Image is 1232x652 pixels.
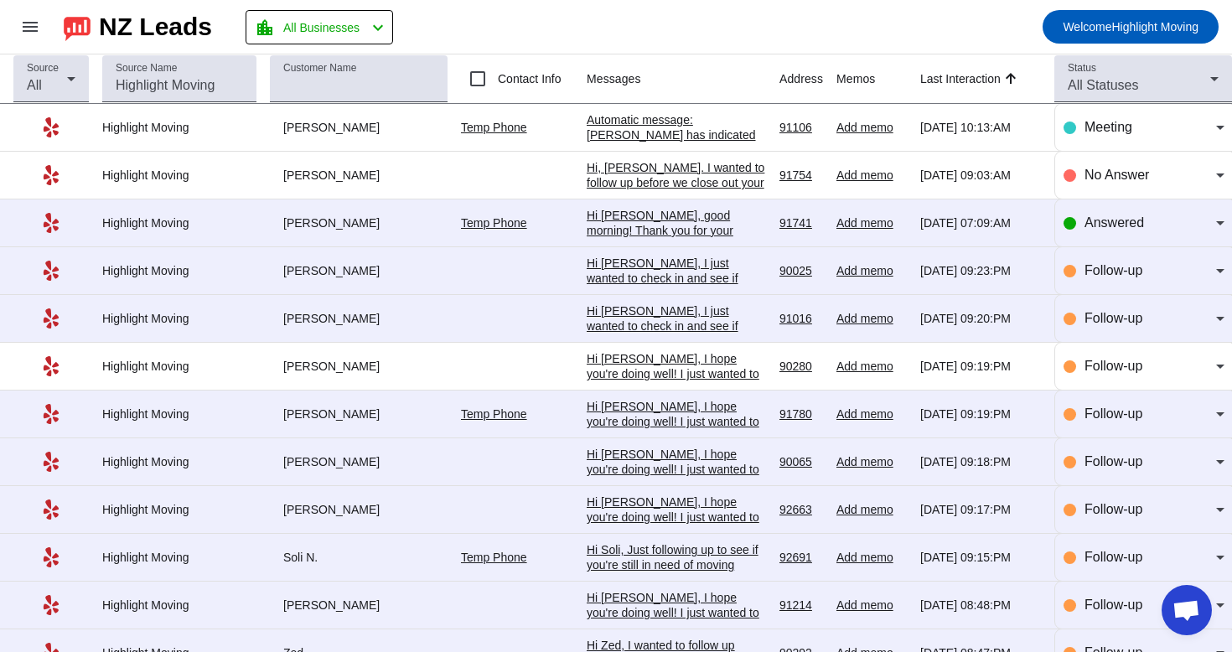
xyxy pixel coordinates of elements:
[920,550,1041,565] div: [DATE] 09:15:PM
[270,598,448,613] div: [PERSON_NAME]
[587,160,766,432] div: Hi, [PERSON_NAME]. I wanted to follow up before we close out your request. If you're still consid...
[779,550,823,565] div: 92691
[836,454,907,469] div: Add memo
[836,598,907,613] div: Add memo
[836,406,907,422] div: Add memo
[1084,598,1142,612] span: Follow-up
[920,359,1041,374] div: [DATE] 09:19:PM
[836,263,907,278] div: Add memo
[836,54,920,104] th: Memos
[368,18,388,38] mat-icon: chevron_left
[41,595,61,615] mat-icon: Yelp
[779,454,823,469] div: 90065
[920,406,1041,422] div: [DATE] 09:19:PM
[27,78,42,92] span: All
[587,112,766,173] div: Automatic message: [PERSON_NAME] has indicated they have booked another business for this job.
[836,502,907,517] div: Add memo
[1084,406,1142,421] span: Follow-up
[1084,311,1142,325] span: Follow-up
[102,502,256,517] div: Highlight Moving
[41,213,61,233] mat-icon: Yelp
[836,168,907,183] div: Add memo
[102,263,256,278] div: Highlight Moving
[41,452,61,472] mat-icon: Yelp
[587,303,766,484] div: Hi [PERSON_NAME], I just wanted to check in and see if you're still considering the moving servic...
[41,404,61,424] mat-icon: Yelp
[779,168,823,183] div: 91754
[1084,454,1142,468] span: Follow-up
[270,311,448,326] div: [PERSON_NAME]
[779,263,823,278] div: 90025
[1162,585,1212,635] a: Open chat
[102,550,256,565] div: Highlight Moving
[64,13,91,41] img: logo
[1084,263,1142,277] span: Follow-up
[779,502,823,517] div: 92663
[283,63,356,74] mat-label: Customer Name
[116,75,243,96] input: Highlight Moving
[102,311,256,326] div: Highlight Moving
[270,263,448,278] div: [PERSON_NAME]
[779,120,823,135] div: 91106
[587,208,766,434] div: Hi [PERSON_NAME], good morning! Thank you for your question! 2 movers will work just fine, but wi...
[1084,215,1144,230] span: Answered
[1068,78,1138,92] span: All Statuses
[461,551,527,564] a: Temp Phone
[779,54,836,104] th: Address
[41,499,61,520] mat-icon: Yelp
[587,54,779,104] th: Messages
[41,117,61,137] mat-icon: Yelp
[20,17,40,37] mat-icon: menu
[461,407,527,421] a: Temp Phone
[41,261,61,281] mat-icon: Yelp
[779,215,823,230] div: 91741
[270,454,448,469] div: [PERSON_NAME]
[836,215,907,230] div: Add memo
[1043,10,1219,44] button: WelcomeHighlight Moving
[461,121,527,134] a: Temp Phone
[920,454,1041,469] div: [DATE] 09:18:PM
[41,165,61,185] mat-icon: Yelp
[270,550,448,565] div: Soli N.
[41,547,61,567] mat-icon: Yelp
[1084,120,1132,134] span: Meeting
[270,120,448,135] div: [PERSON_NAME]
[920,263,1041,278] div: [DATE] 09:23:PM
[283,16,360,39] span: All Businesses
[920,168,1041,183] div: [DATE] 09:03:AM
[920,120,1041,135] div: [DATE] 10:13:AM
[270,168,448,183] div: [PERSON_NAME]
[1063,20,1111,34] span: Welcome
[587,542,766,603] div: Hi Soli, Just following up to see if you're still in need of moving services? Please let me know ...
[270,359,448,374] div: [PERSON_NAME]
[587,256,766,437] div: Hi [PERSON_NAME], I just wanted to check in and see if you're still considering the moving servic...
[1084,359,1142,373] span: Follow-up
[779,311,823,326] div: 91016
[587,351,766,577] div: Hi [PERSON_NAME], I hope you're doing well! I just wanted to follow up and see if you're still co...
[920,502,1041,517] div: [DATE] 09:17:PM
[1063,15,1198,39] span: Highlight Moving
[836,120,907,135] div: Add memo
[116,63,177,74] mat-label: Source Name
[1068,63,1096,74] mat-label: Status
[920,215,1041,230] div: [DATE] 07:09:AM
[836,359,907,374] div: Add memo
[102,406,256,422] div: Highlight Moving
[920,598,1041,613] div: [DATE] 08:48:PM
[836,311,907,326] div: Add memo
[920,311,1041,326] div: [DATE] 09:20:PM
[494,70,562,87] label: Contact Info
[246,10,393,44] button: All Businesses
[255,18,275,38] mat-icon: location_city
[99,15,212,39] div: NZ Leads
[102,359,256,374] div: Highlight Moving
[1084,168,1149,182] span: No Answer
[779,406,823,422] div: 91780
[779,598,823,613] div: 91214
[920,70,1001,87] div: Last Interaction
[102,215,256,230] div: Highlight Moving
[1084,550,1142,564] span: Follow-up
[41,308,61,329] mat-icon: Yelp
[27,63,59,74] mat-label: Source
[270,502,448,517] div: [PERSON_NAME]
